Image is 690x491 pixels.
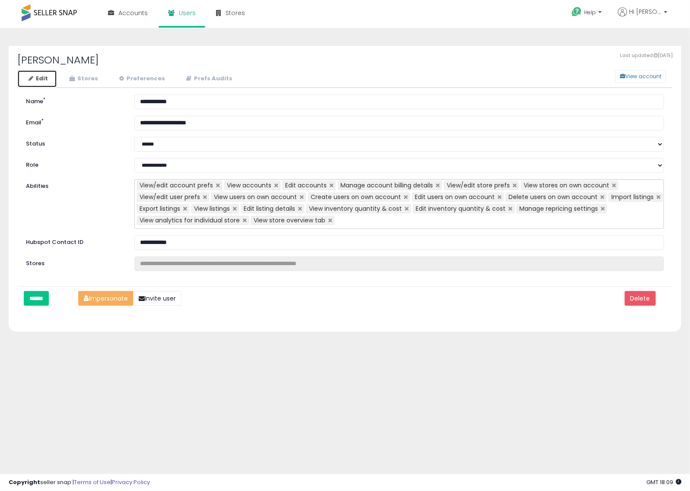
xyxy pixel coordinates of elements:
i: Get Help [571,6,582,17]
a: Preferences [108,70,174,88]
label: Name [19,95,128,106]
span: Hi [PERSON_NAME] [629,7,661,16]
span: Help [584,9,596,16]
span: View stores on own account [524,181,609,190]
span: Manage account billing details [340,181,433,190]
span: View store overview tab [254,216,325,225]
label: Email [19,116,128,127]
span: View users on own account [214,193,297,201]
span: Create users on own account [311,193,401,201]
span: Users [179,9,196,17]
span: Manage repricing settings [519,204,598,213]
span: Export listings [140,204,180,213]
label: Hubspot Contact ID [19,235,128,247]
a: Edit [17,70,57,88]
span: View/edit user prefs [140,193,200,201]
label: Status [19,137,128,148]
span: View inventory quantity & cost [309,204,402,213]
span: Accounts [118,9,148,17]
span: View listings [194,204,230,213]
label: Role [19,158,128,169]
a: Hi [PERSON_NAME] [618,7,668,27]
span: Edit inventory quantity & cost [416,204,506,213]
span: View/edit account prefs [140,181,213,190]
span: Import listings [611,193,654,201]
span: View accounts [227,181,271,190]
button: View account [615,70,666,83]
span: Delete users on own account [509,193,598,201]
span: Edit users on own account [415,193,495,201]
h2: [PERSON_NAME] [17,54,673,66]
span: Last updated: [DATE] [620,52,673,59]
label: Abilities [26,182,48,190]
a: Stores [58,70,107,88]
span: View/edit store prefs [447,181,510,190]
span: Edit listing details [244,204,295,213]
a: Prefs Audits [175,70,242,88]
span: View analytics for individual store [140,216,240,225]
button: Impersonate [78,291,134,306]
label: Stores [26,260,45,268]
button: Delete [625,291,656,306]
a: View account [609,70,622,83]
span: Stores [226,9,245,17]
span: Edit accounts [285,181,327,190]
button: Invite user [133,291,181,306]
